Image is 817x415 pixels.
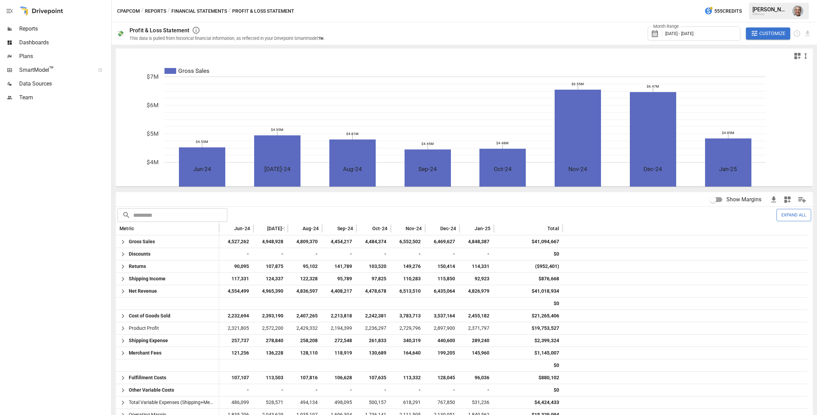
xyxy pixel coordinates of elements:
span: 118,919 [326,347,353,359]
span: 107,816 [291,372,319,384]
span: 278,840 [257,335,284,347]
span: 4,809,370 [291,236,319,248]
span: 528,571 [257,396,284,408]
span: 90,095 [223,260,250,272]
span: 107,635 [360,372,387,384]
span: 2,393,190 [257,310,284,322]
span: - [280,384,284,396]
span: 2,407,265 [291,310,319,322]
span: 110,283 [394,273,422,285]
span: Returns [129,263,146,269]
span: - [315,384,319,396]
span: 4,454,217 [326,236,353,248]
text: Jan-25 [719,166,737,172]
span: 199,205 [429,347,456,359]
span: 4,965,390 [257,285,284,297]
span: - [452,384,456,396]
button: Sort [327,224,337,233]
text: $5M [147,130,159,137]
span: 531,236 [463,396,490,408]
button: CPAPcom [117,7,140,15]
button: Expand All [776,209,811,221]
span: - [383,248,387,260]
label: Month Range [651,23,681,30]
span: - [418,384,422,396]
span: Merchant Fees [129,350,161,356]
div: $0 [554,298,559,310]
span: Data Sources [19,80,110,88]
span: 3,537,164 [429,310,456,322]
div: $21,265,406 [532,310,559,322]
text: $7M [147,73,159,80]
span: 141,789 [326,260,353,272]
div: / [228,7,231,15]
button: Sort [464,224,474,233]
text: $4.45M [421,142,434,146]
span: 2,572,200 [257,322,284,334]
text: Oct-24 [494,166,512,172]
span: 500,157 [360,396,387,408]
span: Dec-24 [440,225,456,232]
span: 6,513,510 [394,285,422,297]
span: - [486,248,490,260]
span: 2,321,805 [223,322,250,334]
div: Profit & Loss Statement [129,27,189,34]
text: Nov-24 [568,166,587,172]
div: This data is pulled from historical financial information, as reflected in your Drivepoint Smartm... [129,36,325,41]
text: Aug-24 [343,166,362,172]
div: ($952,401) [535,260,559,272]
text: $4M [147,159,159,166]
button: Download report [804,30,812,37]
button: Sort [362,224,372,233]
span: 6,435,064 [429,285,456,297]
span: Cost of Goods Sold [129,313,170,318]
div: A chart. [116,63,807,187]
span: 4,478,678 [360,285,387,297]
span: Team [19,93,110,102]
span: Shipping Expense [129,338,168,343]
span: - [246,384,250,396]
span: 92,923 [463,273,490,285]
div: $0 [554,248,559,260]
span: 114,331 [463,260,490,272]
span: - [486,384,490,396]
span: Other Variable Costs [129,387,174,393]
div: $41,094,667 [532,236,559,248]
span: 261,833 [360,335,387,347]
span: 128,110 [291,347,319,359]
div: Joe Megibow [792,5,803,16]
div: $880,102 [538,372,559,384]
span: 107,875 [257,260,284,272]
text: Dec-24 [644,166,662,172]
div: / [168,7,170,15]
span: - [349,248,353,260]
button: Financial Statements [171,7,227,15]
button: Sort [257,224,266,233]
span: Metric [120,225,134,232]
span: 494,134 [291,396,319,408]
span: Dashboards [19,38,110,47]
span: ™ [49,65,54,74]
button: Sort [224,224,234,233]
span: 130,689 [360,347,387,359]
span: 2,236,297 [360,322,387,334]
div: CPAPcom [752,13,788,16]
span: Jan-25 [475,225,490,232]
span: 4,408,217 [326,285,353,297]
button: Sort [135,224,144,233]
text: $4.81M [346,132,359,136]
span: 96,036 [463,372,490,384]
span: - [452,248,456,260]
span: 257,737 [223,335,250,347]
button: Sort [430,224,440,233]
div: $0 [554,384,559,396]
span: 4,527,262 [223,236,250,248]
div: $876,668 [538,273,559,285]
span: - [246,248,250,260]
text: $4.48M [496,141,509,145]
span: - [418,248,422,260]
span: 618,291 [394,396,422,408]
span: 95,789 [326,273,353,285]
span: 486,099 [223,396,250,408]
span: 258,208 [291,335,319,347]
